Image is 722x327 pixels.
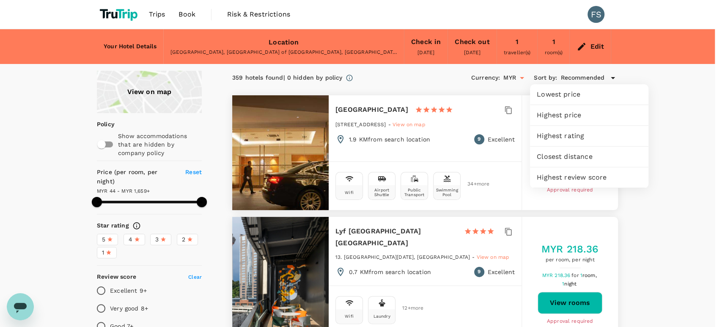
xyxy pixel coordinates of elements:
div: Lowest price [530,84,648,105]
span: Lowest price [537,89,642,100]
div: Highest price [530,105,648,125]
span: Closest distance [537,152,642,162]
span: Highest price [537,110,642,120]
div: Highest review score [530,167,648,188]
span: Highest rating [537,131,642,141]
div: Closest distance [530,147,648,167]
div: Highest rating [530,126,648,146]
span: Highest review score [537,172,642,183]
